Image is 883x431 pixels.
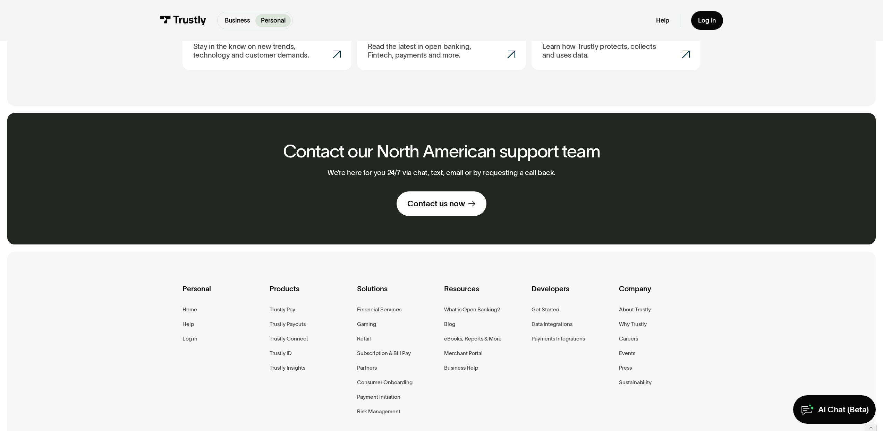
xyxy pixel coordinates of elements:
a: Press [619,363,632,372]
a: Log in [182,334,197,343]
a: Trustly ID [270,349,292,358]
a: Subscription & Bill Pay [357,349,411,358]
a: Payments Integrations [532,334,585,343]
a: Financial Services [357,305,401,314]
a: Events [619,349,635,358]
p: Business [225,16,250,25]
a: Help [656,17,669,25]
img: Trustly Logo [160,16,206,25]
a: Why Trustly [619,320,647,329]
div: Contact us now [407,198,465,209]
a: Help [182,320,194,329]
a: Get Started [532,305,559,314]
div: Personal [182,283,264,305]
a: Merchant Portal [444,349,483,358]
a: Home [182,305,197,314]
div: Company [619,283,701,305]
a: Payment Initiation [357,393,400,402]
a: eBooks, Reports & MoreStay in the know on new trends, technology and customer demands. [182,15,351,70]
p: Stay in the know on new trends, technology and customer demands. [193,42,315,59]
a: What is Open Banking? [444,305,500,314]
a: Risk Management [357,407,400,416]
a: Personal [255,14,291,27]
a: eBooks, Reports & More [444,334,502,343]
a: Sustainability [619,378,652,387]
a: Data & PrivacyLearn how Trustly protects, collects and uses data. [532,15,701,70]
a: Trustly Pay [270,305,295,314]
a: Business [219,14,255,27]
div: Log in [698,17,716,25]
a: Trustly BlogRead the latest in open banking, Fintech, payments and more. [357,15,526,70]
p: Personal [261,16,286,25]
div: Developers [532,283,613,305]
a: Consumer Onboarding [357,378,413,387]
div: AI Chat (Beta) [818,404,869,415]
div: Solutions [357,283,439,305]
a: Trustly Payouts [270,320,306,329]
a: Trustly Insights [270,363,305,372]
p: Learn how Trustly protects, collects and uses data. [542,42,664,59]
div: Resources [444,283,526,305]
a: Blog [444,320,455,329]
a: Log in [691,11,723,30]
a: Gaming [357,320,376,329]
h2: Contact our North American support team [283,141,600,161]
a: About Trustly [619,305,651,314]
p: Read the latest in open banking, Fintech, payments and more. [368,42,490,59]
a: Partners [357,363,377,372]
p: We’re here for you 24/7 via chat, text, email or by requesting a call back. [328,169,556,177]
a: Data Integrations [532,320,572,329]
a: Trustly Connect [270,334,308,343]
a: Contact us now [397,191,486,216]
a: Retail [357,334,371,343]
div: Products [270,283,351,305]
a: AI Chat (Beta) [793,395,876,424]
a: Business Help [444,363,478,372]
a: Careers [619,334,638,343]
